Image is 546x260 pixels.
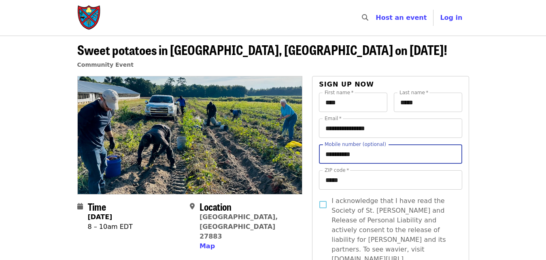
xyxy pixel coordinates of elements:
[325,168,349,173] label: ZIP code
[77,40,447,59] span: Sweet potatoes in [GEOGRAPHIC_DATA], [GEOGRAPHIC_DATA] on [DATE]!
[77,61,134,68] a: Community Event
[319,170,462,190] input: ZIP code
[78,76,302,194] img: Sweet potatoes in Stantonsburg, NC on 9/20/25! organized by Society of St. Andrew
[325,90,354,95] label: First name
[200,241,215,251] button: Map
[362,14,368,21] i: search icon
[190,203,195,210] i: map-marker-alt icon
[200,242,215,250] span: Map
[376,14,427,21] a: Host an event
[399,90,428,95] label: Last name
[77,203,83,210] i: calendar icon
[319,93,387,112] input: First name
[88,199,106,213] span: Time
[325,116,342,121] label: Email
[88,222,133,232] div: 8 – 10am EDT
[200,213,278,240] a: [GEOGRAPHIC_DATA], [GEOGRAPHIC_DATA] 27883
[319,144,462,164] input: Mobile number (optional)
[394,93,462,112] input: Last name
[319,80,374,88] span: Sign up now
[373,8,380,27] input: Search
[440,14,462,21] span: Log in
[77,5,102,31] img: Society of St. Andrew - Home
[88,213,113,221] strong: [DATE]
[433,10,469,26] button: Log in
[325,142,386,147] label: Mobile number (optional)
[319,118,462,138] input: Email
[200,199,232,213] span: Location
